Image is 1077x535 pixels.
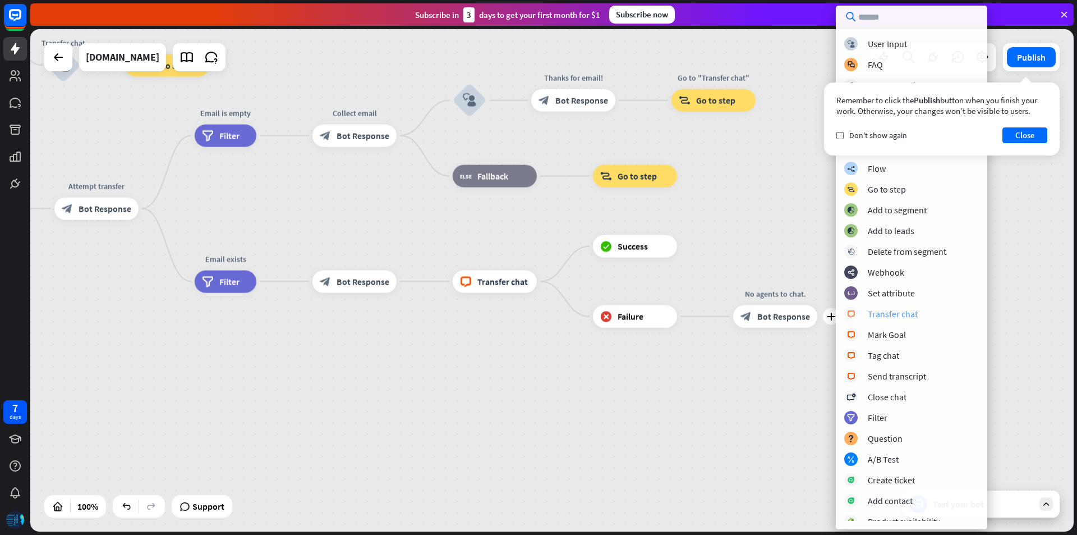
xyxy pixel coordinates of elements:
div: Tag chat [868,350,899,361]
span: Don't show again [849,130,907,140]
div: Close chat [868,391,906,403]
i: block_success [600,241,612,252]
span: Transfer chat [477,276,528,287]
span: Bot Response [337,276,389,287]
div: Question [868,433,903,444]
div: Flow [868,163,886,174]
i: block_livechat [847,310,855,318]
span: Go to step [618,171,657,182]
i: block_ab_testing [848,456,855,463]
div: Transfer chat [868,308,918,319]
span: Filter [219,130,240,141]
span: Success [618,241,648,252]
i: block_bot_response [740,311,752,322]
div: Subscribe now [609,6,675,24]
i: block_bot_response [320,276,331,287]
i: plus [827,313,835,321]
button: Close [1002,127,1047,143]
button: Open LiveChat chat widget [9,4,43,38]
i: block_user_input [848,40,855,48]
div: Thanks for email! [523,72,624,84]
i: block_livechat [847,373,855,380]
div: Set attribute [868,287,915,299]
div: Filter [868,412,887,423]
span: Bot Response [757,311,810,322]
div: Email is empty [186,107,265,118]
i: block_bot_response [320,130,331,141]
div: Create ticket [868,474,915,486]
i: block_attachment [848,82,855,89]
i: block_goto [679,95,691,106]
i: block_question [848,435,854,442]
span: Fallback [477,171,508,182]
div: Send transcript [868,371,926,382]
div: 3 [463,7,475,22]
span: Bot Response [79,203,131,214]
i: block_close_chat [846,394,855,401]
span: Bot Response [337,130,389,141]
div: Transfer chat [30,37,97,48]
span: Failure [618,311,643,322]
i: filter [202,276,214,287]
a: 7 days [3,400,27,424]
i: block_user_input [463,94,476,107]
div: Mark Goal [868,329,906,340]
div: 100% [74,497,102,515]
span: Support [192,497,224,515]
div: Attachment input [868,80,933,91]
div: User Input [868,38,907,49]
i: block_failure [600,311,612,322]
i: block_delete_from_segment [848,248,855,255]
span: Publish [914,95,940,106]
div: Go to step [868,184,906,195]
div: Attempt transfer [46,180,147,191]
div: Product availability [868,516,940,527]
div: Add to segment [868,204,927,216]
i: block_bot_response [62,203,73,214]
i: filter [847,414,855,422]
div: Trovelive.com [86,43,159,71]
div: No agents to chat. [725,289,826,300]
i: block_goto [600,171,612,182]
div: Email exists [186,253,265,264]
div: Add to leads [868,225,914,236]
div: Delete from segment [868,246,946,257]
div: Collect email [304,107,405,118]
button: Publish [1007,47,1056,67]
i: block_bot_response [538,95,550,106]
i: block_set_attribute [848,290,855,297]
div: FAQ [868,59,883,70]
i: block_livechat [847,331,855,339]
i: block_fallback [460,171,472,182]
i: block_livechat [460,276,472,287]
span: Filter [219,276,240,287]
div: Webhook [868,267,904,278]
i: block_faq [848,61,855,68]
div: Subscribe in days to get your first month for $1 [415,7,600,22]
div: days [10,413,21,421]
i: block_user_input [57,58,70,72]
div: Go to "Transfer chat" [663,72,764,84]
i: block_goto [847,186,855,193]
span: Go to step [696,95,735,106]
span: Bot Response [555,95,608,106]
i: block_add_to_segment [847,207,855,214]
i: block_livechat [847,352,855,359]
div: A/B Test [868,454,899,465]
i: filter [202,130,214,141]
div: 7 [12,403,18,413]
div: Remember to click the button when you finish your work. Otherwise, your changes won’t be visible ... [836,95,1047,116]
div: Add contact [868,495,913,506]
i: webhooks [848,269,855,276]
i: block_add_to_segment [847,227,855,235]
i: builder_tree [847,165,855,172]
